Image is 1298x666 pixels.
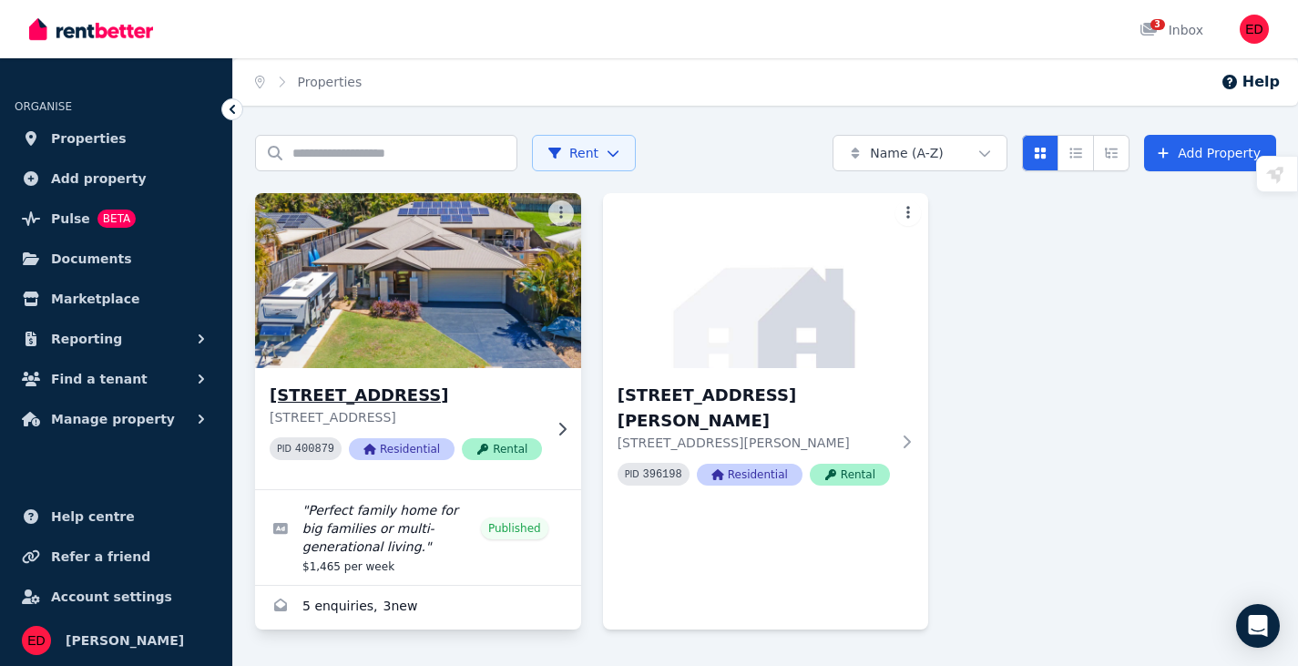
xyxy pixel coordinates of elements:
span: Refer a friend [51,546,150,568]
span: ORGANISE [15,100,72,113]
nav: Breadcrumb [233,58,383,106]
a: Edit listing: Perfect family home for big families or multi-generational living. [255,490,581,585]
h3: [STREET_ADDRESS] [270,383,542,408]
a: Marketplace [15,281,218,317]
button: Compact list view [1058,135,1094,171]
span: Documents [51,248,132,270]
p: [STREET_ADDRESS][PERSON_NAME] [618,434,890,452]
div: Inbox [1140,21,1203,39]
p: [STREET_ADDRESS] [270,408,542,426]
a: PulseBETA [15,200,218,237]
span: Pulse [51,208,90,230]
img: 32 Victoria Dr, Pacific Pines [247,189,589,373]
span: Rent [547,144,598,162]
div: View options [1022,135,1129,171]
a: Properties [298,75,363,89]
code: 400879 [295,443,334,456]
span: Residential [697,464,802,486]
a: Documents [15,241,218,277]
span: [PERSON_NAME] [66,630,184,651]
a: Enquiries for 32 Victoria Dr, Pacific Pines [255,586,581,630]
span: BETA [97,210,136,228]
img: RentBetter [29,15,153,43]
a: Add property [15,160,218,197]
small: PID [625,469,639,479]
button: Manage property [15,401,218,437]
span: Account settings [51,586,172,608]
a: Add Property [1144,135,1276,171]
button: Name (A-Z) [833,135,1007,171]
span: Add property [51,168,147,190]
button: Rent [532,135,636,171]
a: Account settings [15,579,218,615]
img: Ekta deswal [22,626,51,655]
button: Find a tenant [15,361,218,397]
span: Find a tenant [51,368,148,390]
a: 377 Uhlmann Rd, Burpengary East[STREET_ADDRESS][PERSON_NAME][STREET_ADDRESS][PERSON_NAME]PID 3961... [603,193,929,515]
button: Help [1221,71,1280,93]
button: Card view [1022,135,1058,171]
a: 32 Victoria Dr, Pacific Pines[STREET_ADDRESS][STREET_ADDRESS]PID 400879ResidentialRental [255,193,581,489]
span: Properties [51,128,127,149]
a: Help centre [15,498,218,535]
code: 396198 [643,468,682,481]
small: PID [277,444,291,454]
a: Refer a friend [15,538,218,575]
span: 3 [1150,19,1165,30]
span: Help centre [51,506,135,528]
img: 377 Uhlmann Rd, Burpengary East [603,193,929,368]
button: Expanded list view [1093,135,1129,171]
div: Open Intercom Messenger [1236,604,1280,648]
span: Marketplace [51,288,139,310]
button: Reporting [15,321,218,357]
span: Name (A-Z) [870,144,944,162]
span: Rental [810,464,890,486]
span: Reporting [51,328,122,350]
button: More options [895,200,921,226]
img: Ekta deswal [1240,15,1269,44]
span: Rental [462,438,542,460]
a: Properties [15,120,218,157]
span: Manage property [51,408,175,430]
h3: [STREET_ADDRESS][PERSON_NAME] [618,383,890,434]
span: Residential [349,438,455,460]
button: More options [548,200,574,226]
